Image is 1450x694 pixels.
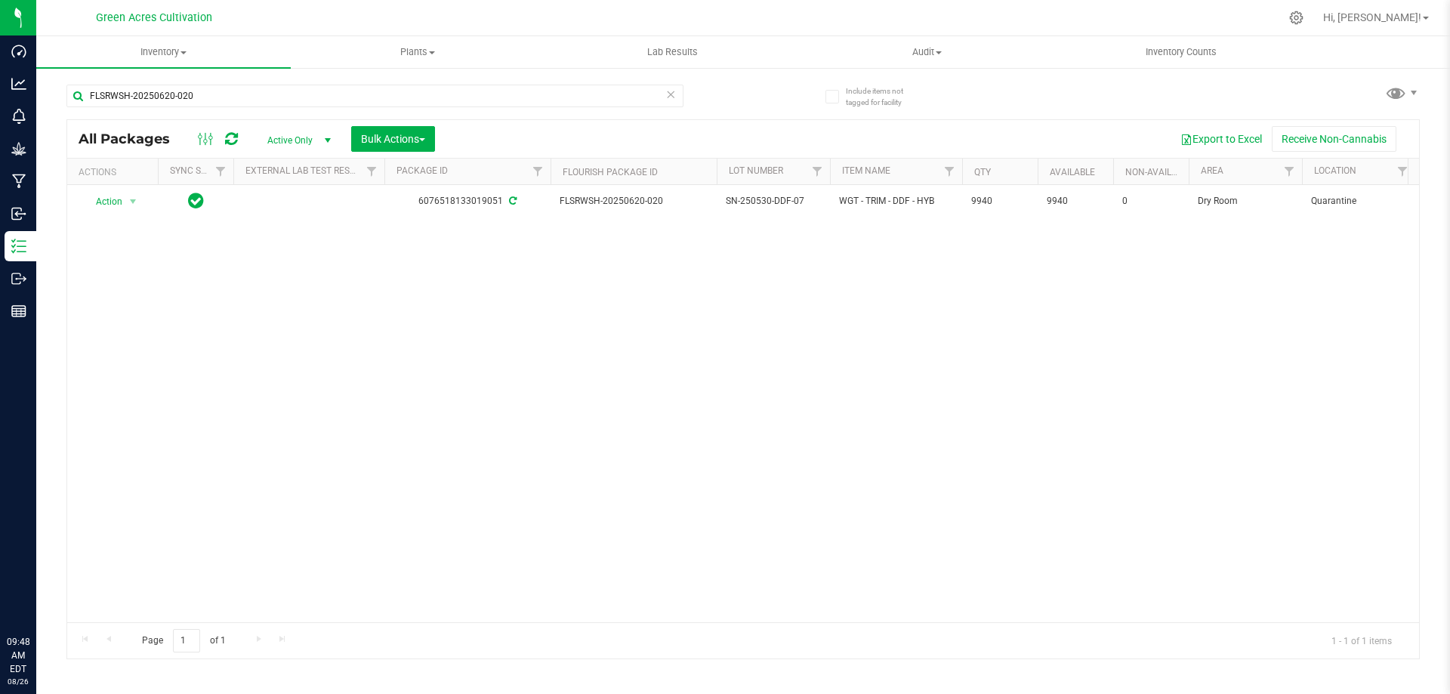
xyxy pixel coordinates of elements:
[726,194,821,208] span: SN-250530-DDF-07
[1050,167,1095,177] a: Available
[1272,126,1396,152] button: Receive Non-Cannabis
[1287,11,1306,25] div: Manage settings
[11,174,26,189] inline-svg: Manufacturing
[842,165,890,176] a: Item Name
[96,11,212,24] span: Green Acres Cultivation
[245,165,364,176] a: External Lab Test Result
[45,571,63,589] iframe: Resource center unread badge
[729,165,783,176] a: Lot Number
[7,676,29,687] p: 08/26
[1314,165,1356,176] a: Location
[805,159,830,184] a: Filter
[1047,194,1104,208] span: 9940
[11,304,26,319] inline-svg: Reports
[11,44,26,59] inline-svg: Dashboard
[129,629,238,652] span: Page of 1
[11,271,26,286] inline-svg: Outbound
[545,36,800,68] a: Lab Results
[1171,126,1272,152] button: Export to Excel
[1054,36,1309,68] a: Inventory Counts
[188,190,204,211] span: In Sync
[36,45,291,59] span: Inventory
[971,194,1029,208] span: 9940
[1122,194,1180,208] span: 0
[801,45,1054,59] span: Audit
[173,629,200,652] input: 1
[1311,194,1406,208] span: Quarantine
[11,206,26,221] inline-svg: Inbound
[11,109,26,124] inline-svg: Monitoring
[36,36,291,68] a: Inventory
[800,36,1054,68] a: Audit
[1125,45,1237,59] span: Inventory Counts
[627,45,718,59] span: Lab Results
[1125,167,1192,177] a: Non-Available
[560,194,708,208] span: FLSRWSH-20250620-020
[937,159,962,184] a: Filter
[1201,165,1223,176] a: Area
[7,635,29,676] p: 09:48 AM EDT
[563,167,658,177] a: Flourish Package ID
[292,45,545,59] span: Plants
[382,194,553,208] div: 6076518133019051
[526,159,551,184] a: Filter
[170,165,228,176] a: Sync Status
[82,191,123,212] span: Action
[11,141,26,156] inline-svg: Grow
[839,194,953,208] span: WGT - TRIM - DDF - HYB
[507,196,517,206] span: Sync from Compliance System
[396,165,448,176] a: Package ID
[291,36,545,68] a: Plants
[846,85,921,108] span: Include items not tagged for facility
[15,573,60,618] iframe: Resource center
[1319,629,1404,652] span: 1 - 1 of 1 items
[79,131,185,147] span: All Packages
[124,191,143,212] span: select
[974,167,991,177] a: Qty
[1323,11,1421,23] span: Hi, [PERSON_NAME]!
[79,167,152,177] div: Actions
[66,85,683,107] input: Search Package ID, Item Name, SKU, Lot or Part Number...
[351,126,435,152] button: Bulk Actions
[1198,194,1293,208] span: Dry Room
[359,159,384,184] a: Filter
[11,76,26,91] inline-svg: Analytics
[1390,159,1415,184] a: Filter
[11,239,26,254] inline-svg: Inventory
[1277,159,1302,184] a: Filter
[208,159,233,184] a: Filter
[361,133,425,145] span: Bulk Actions
[665,85,676,104] span: Clear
